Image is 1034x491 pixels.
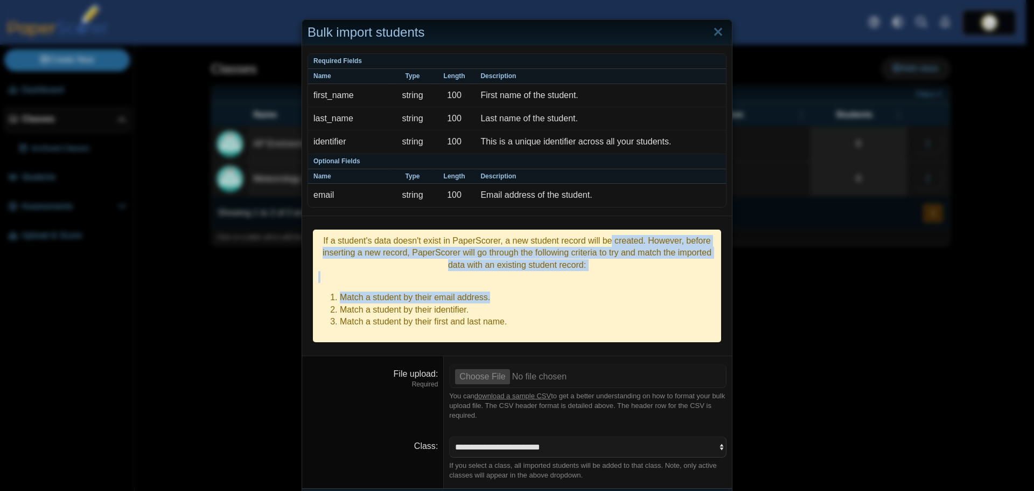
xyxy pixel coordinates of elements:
[414,441,438,451] label: Class
[392,107,434,130] td: string
[302,20,732,45] div: Bulk import students
[710,23,726,42] a: Close
[475,184,726,206] td: Email address of the student.
[434,84,476,107] td: 100
[308,54,726,69] th: Required Fields
[392,130,434,154] td: string
[475,169,726,184] th: Description
[392,184,434,206] td: string
[475,84,726,107] td: First name of the student.
[308,380,438,389] dfn: Required
[308,84,392,107] td: first_name
[449,461,726,480] div: If you select a class, all imported students will be added to that class. Note, only active class...
[308,154,726,169] th: Optional Fields
[449,391,726,421] div: You can to get a better understanding on how to format your bulk upload file. The CSV header form...
[308,169,392,184] th: Name
[394,369,438,378] label: File upload
[474,392,551,400] a: download a sample CSV
[475,69,726,84] th: Description
[434,184,476,206] td: 100
[308,184,392,206] td: email
[434,130,476,154] td: 100
[340,292,716,303] li: Match a student by their email address.
[475,107,726,130] td: Last name of the student.
[392,169,434,184] th: Type
[340,304,716,316] li: Match a student by their identifier.
[308,107,392,130] td: last_name
[434,169,476,184] th: Length
[392,69,434,84] th: Type
[392,84,434,107] td: string
[318,235,716,271] div: If a student's data doesn't exist in PaperScorer, a new student record will be created. However, ...
[475,130,726,154] td: This is a unique identifier across all your students.
[434,69,476,84] th: Length
[308,130,392,154] td: identifier
[340,316,716,328] li: Match a student by their first and last name.
[434,107,476,130] td: 100
[308,69,392,84] th: Name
